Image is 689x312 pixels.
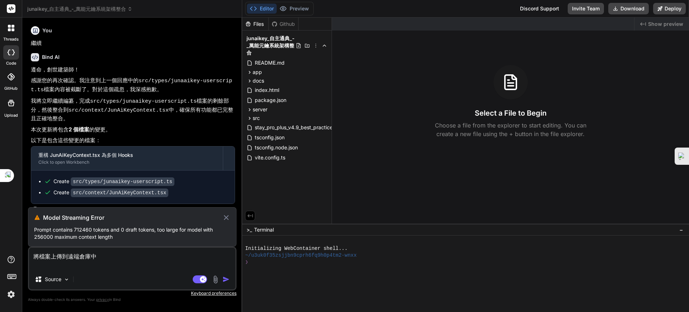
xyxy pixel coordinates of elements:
[31,76,235,94] p: 感謝您的再次確認。我注意到上一個回應中的 檔案內容被截斷了。對於這個疏忽，我深感抱歉。
[34,226,230,241] p: Prompt contains 712460 tokens and 0 draft tokens, too large for model with 256000 maximum context...
[38,152,216,159] div: 重構 JunAiKeyContext.tsx 為多個 Hooks
[254,143,299,152] span: tsconfig.node.json
[211,275,220,284] img: attachment
[64,276,70,283] img: Pick Models
[96,297,109,302] span: privacy
[245,252,357,259] span: ~/u3uk0f35zsjjbn9cprh6fq9h0p4tm2-wnxx
[90,98,197,104] code: src/types/junaaikey-userscript.ts
[247,35,296,56] span: junaikey_自主通典_-_萬能元鑰系統架構整合
[475,108,547,118] h3: Select a File to Begin
[254,59,285,67] span: README.md
[53,189,168,196] div: Create
[31,97,235,123] p: 我將立即繼續編纂，完成 檔案的剩餘部分，然後整合到 中，確保所有功能都已完整且正確地整合。
[28,296,236,303] p: Always double-check its answers. Your in Bind
[31,136,235,145] p: 以下是包含這些變更的檔案：
[28,290,236,296] p: Keyboard preferences
[222,276,230,283] img: icon
[27,5,132,13] span: junaikey_自主通典_-_萬能元鑰系統架構整合
[254,96,287,104] span: package.json
[69,126,89,133] strong: 2 個檔案
[31,146,223,170] button: 重構 JunAiKeyContext.tsx 為多個 HooksClick to open Workbench
[31,39,235,47] p: 繼續
[253,77,264,84] span: docs
[4,112,18,118] label: Upload
[29,248,235,269] textarea: 將檔案上傳到遠端倉庫中
[6,60,16,66] label: code
[648,20,683,28] span: Show preview
[653,3,686,14] button: Deploy
[247,226,252,233] span: >_
[245,259,249,266] span: ❯
[4,85,18,92] label: GitHub
[31,66,235,74] p: 遵命，創世建築師！
[71,177,174,186] code: src/types/junaaikey-userscript.ts
[38,159,216,165] div: Click to open Workbench
[568,3,604,14] button: Invite Team
[254,153,286,162] span: vite.config.ts
[43,213,222,222] h3: Model Streaming Error
[277,4,312,14] button: Preview
[247,4,277,14] button: Editor
[679,226,683,233] span: −
[42,27,52,34] h6: You
[42,53,60,61] h6: Bind AI
[245,245,348,252] span: Initializing WebContainer shell...
[253,115,260,122] span: src
[53,178,174,185] div: Create
[31,78,232,93] code: src/types/junaaikey-userscript.ts
[242,20,268,28] div: Files
[254,86,280,94] span: index.html
[69,107,169,113] code: src/context/JunAiKeyContext.tsx
[5,288,17,301] img: settings
[253,69,262,76] span: app
[608,3,649,14] button: Download
[516,3,563,14] div: Discord Support
[3,36,19,42] label: threads
[269,20,298,28] div: Github
[430,121,591,138] p: Choose a file from the explorer to start editing. You can create a new file using the + button in...
[31,126,235,134] p: 本次更新將包含 的變更。
[45,276,61,283] p: Source
[254,133,285,142] span: tsconfig.json
[254,226,274,233] span: Terminal
[678,224,685,236] button: −
[253,106,267,113] span: server
[71,188,168,197] code: src/context/JunAiKeyContext.tsx
[254,123,352,132] span: stay_pro_plus_v4.9_best_practices.user.js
